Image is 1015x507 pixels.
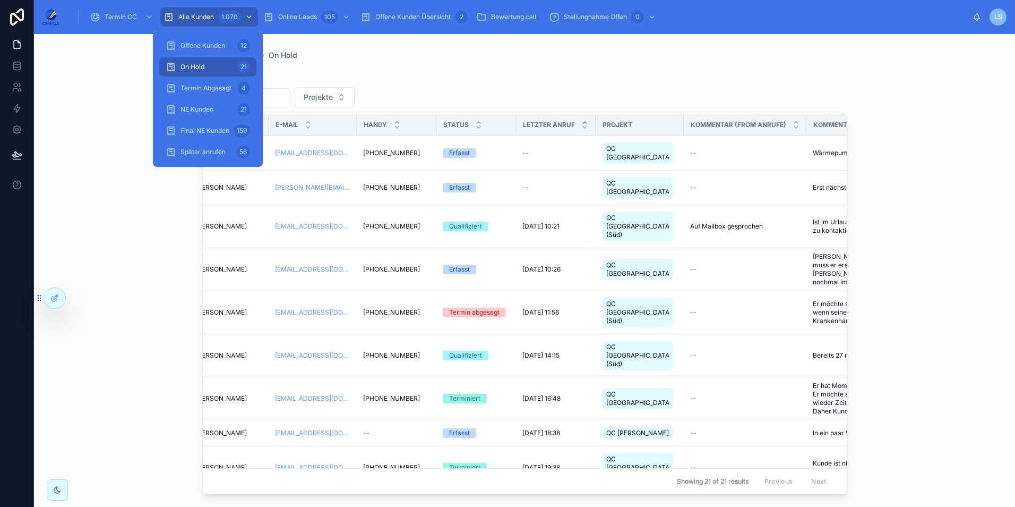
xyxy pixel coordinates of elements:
[275,394,350,403] a: [EMAIL_ADDRESS][DOMAIN_NAME]
[275,183,350,192] a: [PERSON_NAME][EMAIL_ADDRESS][DOMAIN_NAME]
[522,351,589,360] a: [DATE] 14:15
[363,394,420,403] span: [PHONE_NUMBER]
[606,261,669,278] span: QC [GEOGRAPHIC_DATA]/[GEOGRAPHIC_DATA]
[195,308,247,317] span: [PERSON_NAME]
[375,13,451,21] span: Offene Kunden Übersicht
[363,429,369,437] span: --
[602,175,677,200] a: QC [GEOGRAPHIC_DATA]
[690,222,763,231] span: Auf Mailbox gesprochen
[195,351,262,360] a: [PERSON_NAME]
[363,308,430,317] a: [PHONE_NUMBER]
[195,429,262,437] a: [PERSON_NAME]
[160,7,258,27] a: Alle Kunden1.070
[813,121,866,129] span: Kommentar BO
[159,142,256,162] a: Später anrufen56
[363,429,430,437] a: --
[690,308,800,317] a: --
[68,5,973,29] div: scrollable content
[443,394,510,403] a: Terminiert
[195,394,247,403] span: [PERSON_NAME]
[631,11,644,23] div: 0
[603,121,632,129] span: Projekt
[523,121,575,129] span: Letzter Anruf
[180,148,226,156] span: Später anrufen
[522,394,561,403] span: [DATE] 16:48
[690,265,696,274] span: --
[363,222,430,231] a: [PHONE_NUMBER]
[690,183,800,192] a: --
[522,308,559,317] span: [DATE] 11:56
[275,463,350,472] a: [EMAIL_ADDRESS][DOMAIN_NAME]
[195,463,247,472] span: [PERSON_NAME]
[363,183,430,192] a: [PHONE_NUMBER]
[443,463,510,472] a: Terminiert
[87,7,158,27] a: Termin CC
[522,463,560,472] span: [DATE] 19:38
[195,394,262,403] a: [PERSON_NAME]
[260,7,355,27] a: Online Leads105
[363,463,420,472] span: [PHONE_NUMBER]
[449,394,480,403] div: Terminiert
[443,183,510,192] a: Erfasst
[813,300,934,325] a: Er möchte sich selber bei uns melden, wenn seine Mutter aus dem Krankenhaus kommt.
[690,149,800,157] a: --
[195,183,262,192] a: [PERSON_NAME]
[602,209,677,243] a: QC [GEOGRAPHIC_DATA] (Süd)
[522,149,589,157] a: --
[522,265,561,274] span: [DATE] 10:26
[275,222,350,231] a: [EMAIL_ADDRESS][DOMAIN_NAME]
[180,84,231,92] span: Termin Abgesagt
[813,149,855,157] span: Wärmepumpe
[813,218,934,235] a: Ist im Urlaub, später wieder versuchen zu kontaktieren.
[363,351,420,360] span: [PHONE_NUMBER]
[195,222,262,231] a: [PERSON_NAME]
[522,183,529,192] span: --
[275,265,350,274] a: [EMAIL_ADDRESS][DOMAIN_NAME]
[602,386,677,411] a: QC [GEOGRAPHIC_DATA]
[443,222,510,231] a: Qualifiziert
[813,382,934,416] span: Er hat Momentan keine Zeit Er möchte sich bei uns melden wenn er wieder Zeit hat Daher Kunde "ON ...
[522,149,529,157] span: --
[180,105,213,114] span: NE Kunden
[522,351,560,360] span: [DATE] 14:15
[522,463,589,472] a: [DATE] 19:38
[449,222,482,231] div: Qualifiziert
[363,149,420,157] span: [PHONE_NUMBER]
[813,183,934,192] a: Erst nächstes Jahr
[443,121,469,129] span: Status
[690,463,800,472] a: --
[602,451,677,485] a: QC [GEOGRAPHIC_DATA] (Süd)
[602,257,677,282] a: QC [GEOGRAPHIC_DATA]/[GEOGRAPHIC_DATA]
[473,7,544,27] a: Bewertung call
[237,103,250,116] div: 21
[491,13,536,21] span: Bewertung call
[813,351,888,360] span: Bereits 27 mal angerufen
[606,429,669,437] span: QC [PERSON_NAME]
[606,214,669,239] span: QC [GEOGRAPHIC_DATA] (Süd)
[363,149,430,157] a: [PHONE_NUMBER]
[690,351,696,360] span: --
[180,41,225,50] span: Offene Kunden
[363,463,430,472] a: [PHONE_NUMBER]
[602,339,677,373] a: QC [GEOGRAPHIC_DATA] (Süd)
[606,390,669,407] span: QC [GEOGRAPHIC_DATA]
[237,82,250,95] div: 4
[443,308,510,317] a: Termin abgesagt
[813,351,934,360] a: Bereits 27 mal angerufen
[195,265,247,274] span: [PERSON_NAME]
[42,9,59,26] img: App logo
[690,429,800,437] a: --
[304,92,333,103] span: Projekte
[690,149,696,157] span: --
[195,429,247,437] span: [PERSON_NAME]
[994,13,1002,21] span: LS
[295,87,355,107] button: Select Button
[178,13,214,21] span: Alle Kunden
[269,50,297,61] a: On Hold
[363,394,430,403] a: [PHONE_NUMBER]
